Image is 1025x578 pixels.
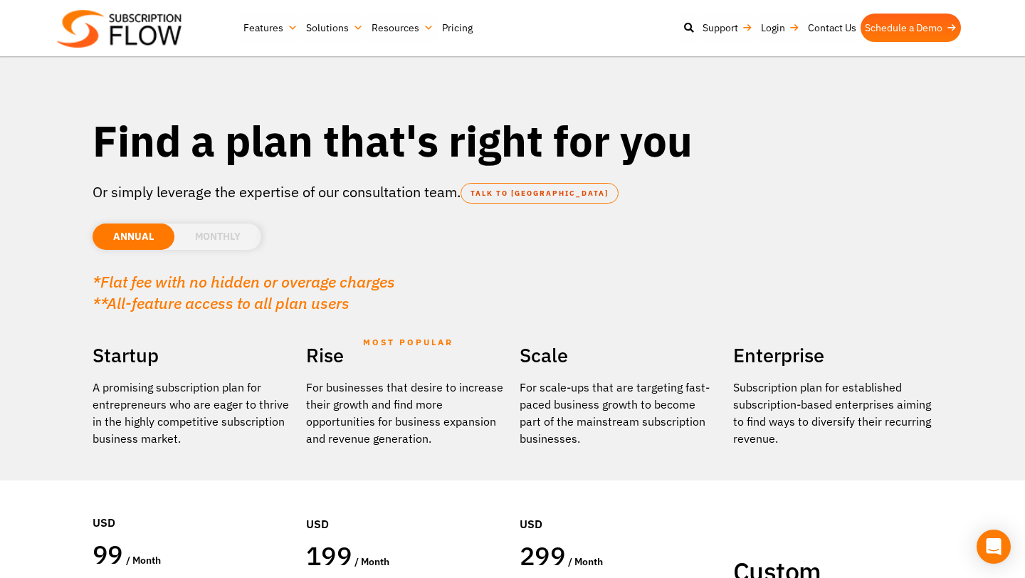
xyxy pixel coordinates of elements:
div: For scale-ups that are targeting fast-paced business growth to become part of the mainstream subs... [520,379,719,447]
span: / month [568,555,603,568]
h2: Scale [520,339,719,372]
div: USD [520,473,719,540]
span: 99 [93,537,123,571]
h2: Rise [306,339,505,372]
a: Features [239,14,302,42]
div: USD [306,473,505,540]
li: ANNUAL [93,224,174,250]
a: Resources [367,14,438,42]
h2: Startup [93,339,292,372]
a: Schedule a Demo [861,14,961,42]
em: *Flat fee with no hidden or overage charges [93,271,395,292]
span: MOST POPULAR [363,326,453,359]
span: / month [354,555,389,568]
h2: Enterprise [733,339,932,372]
a: Login [757,14,804,42]
p: A promising subscription plan for entrepreneurs who are eager to thrive in the highly competitive... [93,379,292,447]
p: Subscription plan for established subscription-based enterprises aiming to find ways to diversify... [733,379,932,447]
a: Support [698,14,757,42]
a: Pricing [438,14,477,42]
a: TALK TO [GEOGRAPHIC_DATA] [461,183,619,204]
span: 299 [520,539,565,572]
span: / month [126,554,161,567]
em: **All-feature access to all plan users [93,293,349,313]
li: MONTHLY [174,224,261,250]
div: USD [93,471,292,538]
a: Contact Us [804,14,861,42]
h1: Find a plan that's right for you [93,114,932,167]
img: Subscriptionflow [57,10,182,48]
div: For businesses that desire to increase their growth and find more opportunities for business expa... [306,379,505,447]
p: Or simply leverage the expertise of our consultation team. [93,182,932,203]
span: 199 [306,539,352,572]
a: Solutions [302,14,367,42]
div: Open Intercom Messenger [977,530,1011,564]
